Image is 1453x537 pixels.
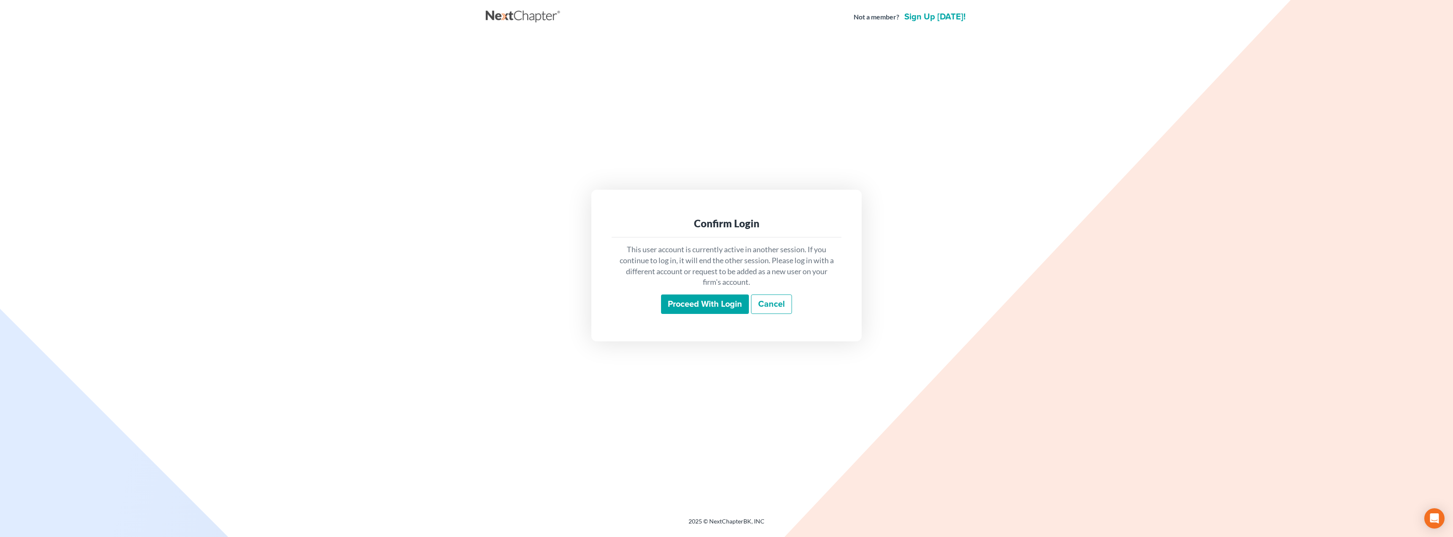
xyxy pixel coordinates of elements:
div: 2025 © NextChapterBK, INC [486,517,967,532]
p: This user account is currently active in another session. If you continue to log in, it will end ... [618,244,835,288]
strong: Not a member? [854,12,899,22]
div: Open Intercom Messenger [1424,508,1445,529]
a: Cancel [751,294,792,314]
input: Proceed with login [661,294,749,314]
a: Sign up [DATE]! [903,13,967,21]
div: Confirm Login [618,217,835,230]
